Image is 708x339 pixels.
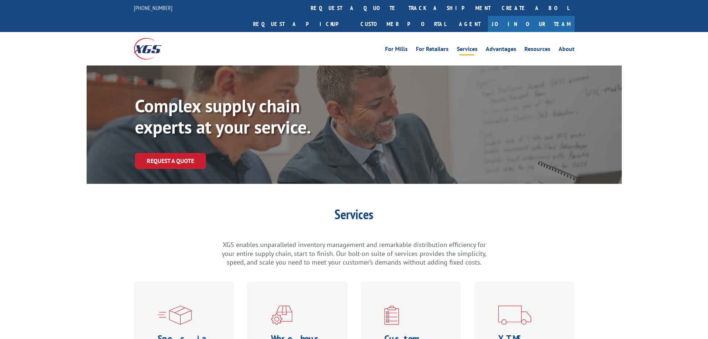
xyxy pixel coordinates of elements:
a: Join Our Team [488,16,575,32]
a: Customer Portal [355,16,452,32]
p: XGS enables unparalleled inventory management and remarkable distribution efficiency for your ent... [220,240,488,267]
img: xgs-icon-warehouseing-cutting-fulfillment-red [271,306,292,325]
a: Services [457,46,478,54]
h1: Services [220,208,488,225]
a: Resources [524,46,550,54]
a: About [559,46,575,54]
a: [PHONE_NUMBER] [134,4,172,12]
a: Advantages [486,46,516,54]
img: xgs-icon-transportation-forms-red [498,306,531,325]
a: Request a Quote [135,153,206,169]
a: Request a pickup [248,16,355,32]
img: xgs-icon-custom-logistics-solutions-red [384,306,399,325]
a: Agent [452,16,488,32]
a: For Mills [385,46,408,54]
a: For Retailers [416,46,449,54]
img: xgs-icon-specialized-ltl-red [158,306,192,325]
p: Complex supply chain experts at your service. [135,95,358,138]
